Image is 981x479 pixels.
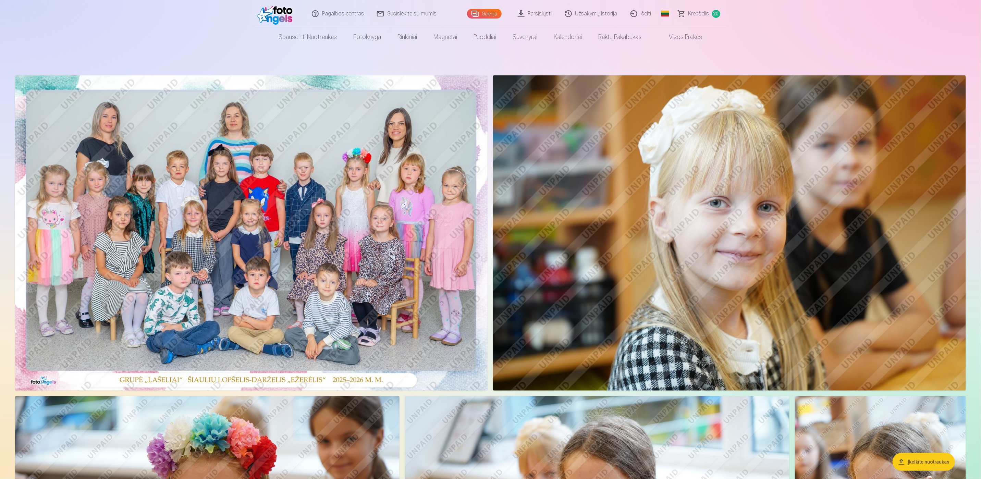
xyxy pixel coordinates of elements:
a: Visos prekės [650,27,711,47]
a: Magnetai [426,27,466,47]
a: Galerija [467,9,502,19]
a: Spausdinti nuotraukas [271,27,345,47]
img: /fa2 [257,3,296,25]
span: Krepšelis [688,10,709,18]
a: Raktų pakabukas [590,27,650,47]
a: Kalendoriai [546,27,590,47]
a: Rinkiniai [390,27,426,47]
a: Fotoknyga [345,27,390,47]
button: Įkelkite nuotraukas [893,453,955,471]
a: Puodeliai [466,27,505,47]
span: 20 [712,10,720,18]
a: Suvenyrai [505,27,546,47]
